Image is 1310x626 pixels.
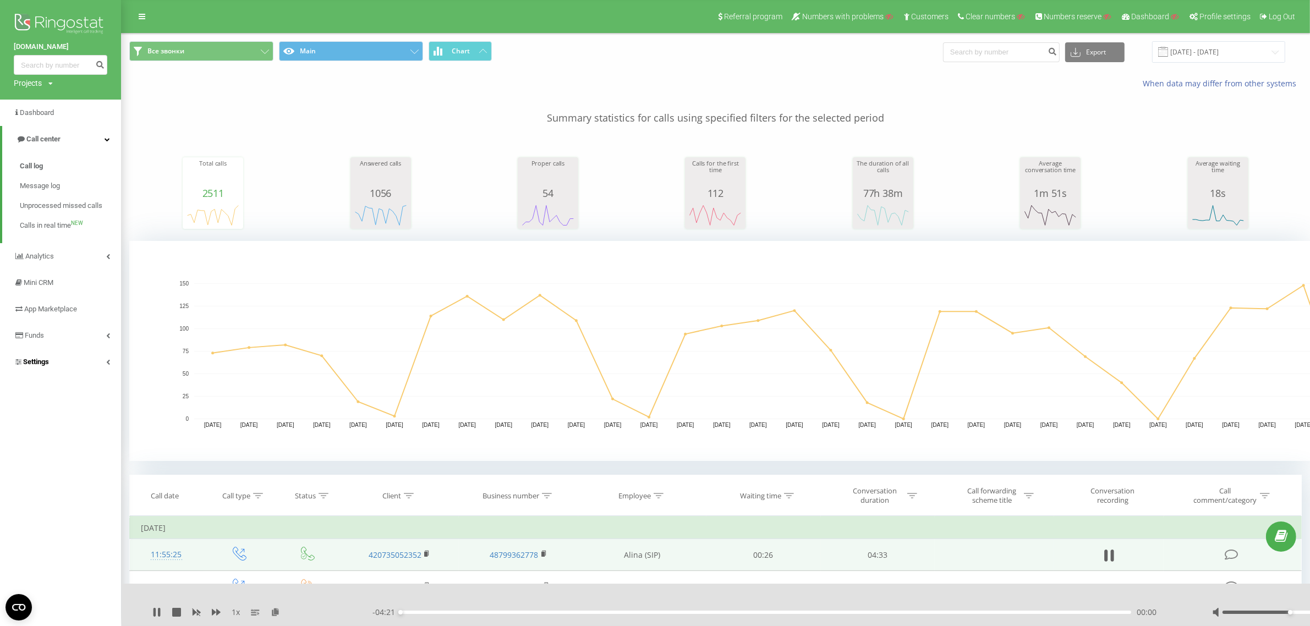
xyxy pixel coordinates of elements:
span: Clear numbers [966,12,1015,21]
input: Search by number [943,42,1060,62]
button: Export [1065,42,1125,62]
text: [DATE] [640,422,658,429]
span: Dashboard [20,108,54,117]
span: - 04:21 [372,607,401,618]
text: [DATE] [277,422,294,429]
td: 00:26 [706,539,821,571]
div: A chart. [185,199,240,232]
div: Conversation duration [846,486,905,505]
div: 2511 [185,188,240,199]
a: Message log [20,176,121,196]
text: [DATE] [1113,422,1131,429]
div: Accessibility label [398,610,403,614]
span: Numbers reserve [1044,12,1101,21]
text: [DATE] [968,422,985,429]
div: The duration of all calls [856,160,911,188]
button: Open CMP widget [6,594,32,620]
svg: A chart. [1191,199,1246,232]
div: Call type [222,491,250,501]
span: 1 x [232,607,240,618]
text: [DATE] [386,422,403,429]
span: Profile settings [1199,12,1251,21]
text: 50 [183,371,189,377]
text: [DATE] [495,422,513,429]
text: [DATE] [313,422,331,429]
input: Search by number [14,55,107,75]
div: 54 [520,188,575,199]
div: Total calls [185,160,240,188]
span: Message log [20,180,60,191]
text: [DATE] [713,422,731,429]
svg: A chart. [1023,199,1078,232]
text: [DATE] [931,422,949,429]
span: Funds [25,331,44,339]
svg: A chart. [688,199,743,232]
text: 125 [179,303,189,309]
span: Analytics [25,252,54,260]
td: [PERSON_NAME] (SIP) [578,571,706,603]
span: Call center [26,135,61,143]
div: Conversation recording [1077,486,1148,505]
span: Unprocessed missed calls [20,200,102,211]
a: 420735052352 [369,550,421,560]
div: 11:55:25 [141,544,192,565]
div: Average waiting time [1191,160,1246,188]
svg: A chart. [353,199,408,232]
text: [DATE] [604,422,622,429]
text: [DATE] [349,422,367,429]
div: Projects [14,78,42,89]
a: Call center [2,126,121,152]
text: [DATE] [895,422,913,429]
text: [DATE] [677,422,694,429]
button: Все звонки [129,41,273,61]
text: [DATE] [1259,422,1276,429]
a: [DOMAIN_NAME] [14,41,107,52]
span: App Marketplace [24,305,77,313]
div: Accessibility label [1288,610,1292,614]
text: 25 [183,393,189,399]
span: 00:00 [1137,607,1156,618]
div: Answered calls [353,160,408,188]
text: [DATE] [240,422,258,429]
a: Unprocessed missed calls [20,196,121,216]
div: 18s [1191,188,1246,199]
div: Call date [151,491,179,501]
div: 1m 51s [1023,188,1078,199]
p: Summary statistics for calls using specified filters for the selected period [129,89,1302,125]
text: [DATE] [822,422,840,429]
div: 11:39:44 [141,576,192,597]
td: 04:33 [821,539,935,571]
text: [DATE] [858,422,876,429]
text: 0 [185,416,189,422]
text: [DATE] [531,422,549,429]
span: Customers [911,12,949,21]
td: [DATE] [130,517,1302,539]
a: 380673487387 [369,581,421,592]
text: [DATE] [1077,422,1094,429]
text: [DATE] [1186,422,1203,429]
span: Log Out [1269,12,1295,21]
span: Mini CRM [24,278,53,287]
span: Settings [23,358,49,366]
div: Status [295,491,316,501]
text: [DATE] [458,422,476,429]
span: Chart [452,47,470,55]
text: 150 [179,281,189,287]
text: [DATE] [1149,422,1167,429]
text: 100 [179,326,189,332]
span: No conversation [1079,581,1139,592]
div: Call forwarding scheme title [962,486,1021,505]
svg: A chart. [856,199,911,232]
text: [DATE] [1040,422,1058,429]
span: Все звонки [147,47,184,56]
div: A chart. [520,199,575,232]
div: Call comment/category [1193,486,1257,505]
text: 75 [183,348,189,354]
a: Call log [20,156,121,176]
text: [DATE] [204,422,222,429]
td: 00:16 [706,571,821,603]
